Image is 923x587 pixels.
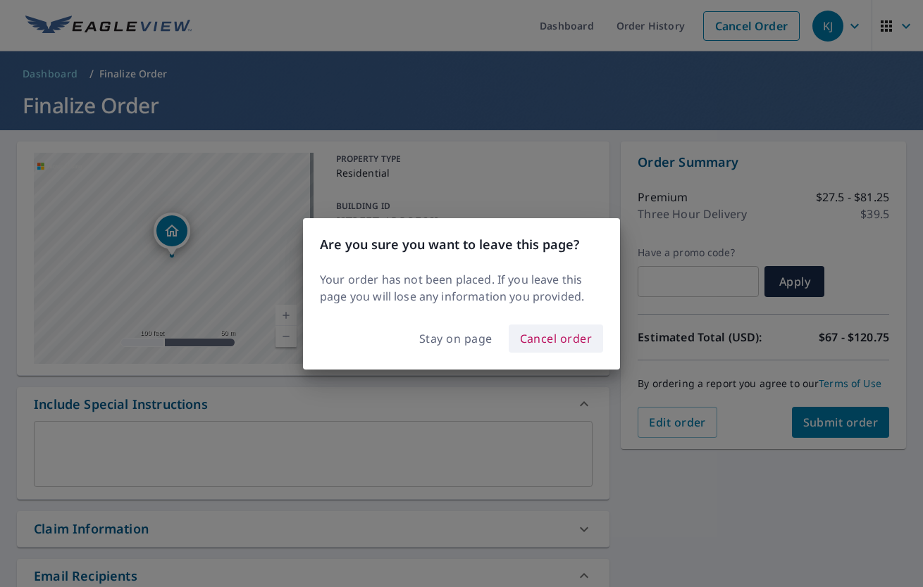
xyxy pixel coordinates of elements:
[320,235,603,254] h3: Are you sure you want to leave this page?
[419,329,493,348] span: Stay on page
[520,329,593,348] span: Cancel order
[320,271,603,305] p: Your order has not been placed. If you leave this page you will lose any information you provided.
[409,325,503,352] button: Stay on page
[509,324,604,353] button: Cancel order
